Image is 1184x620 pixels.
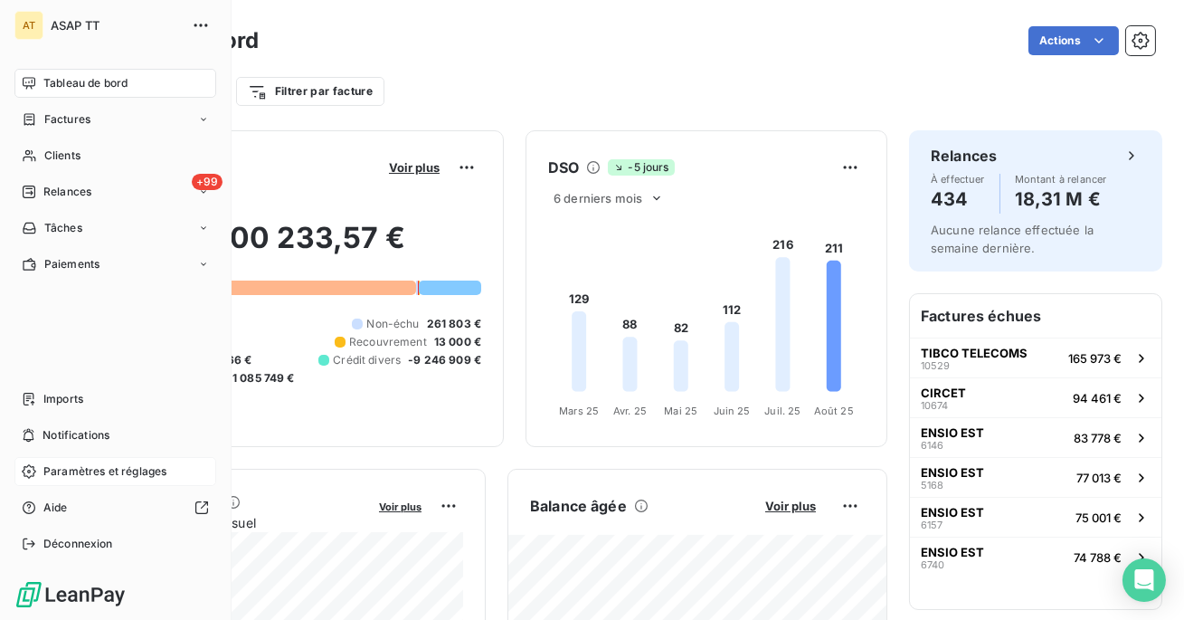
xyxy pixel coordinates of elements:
tspan: Avr. 25 [613,405,647,417]
span: Crédit divers [333,352,401,368]
h6: Relances [931,145,997,167]
span: 6 derniers mois [554,191,642,205]
a: Tâches [14,214,216,243]
h2: 18 100 233,57 € [102,220,481,274]
button: Voir plus [760,498,821,514]
span: 6146 [921,440,943,451]
span: Clients [44,148,81,164]
h6: Balance âgée [530,495,627,517]
span: Voir plus [765,499,816,513]
button: ENSIO EST674074 788 € [910,537,1161,577]
span: 261 803 € [427,316,481,332]
button: ENSIO EST614683 778 € [910,417,1161,457]
span: Recouvrement [349,334,427,350]
a: Paiements [14,250,216,279]
span: -9 246 909 € [408,352,481,368]
span: Factures [44,111,90,128]
tspan: Mai 25 [664,405,697,417]
h4: 434 [931,185,985,214]
span: CIRCET [921,386,966,400]
span: Tâches [44,220,82,236]
span: ASAP TT [51,18,181,33]
span: ENSIO EST [921,545,984,559]
span: Voir plus [389,160,440,175]
span: ENSIO EST [921,505,984,520]
a: Clients [14,141,216,170]
button: CIRCET1067494 461 € [910,377,1161,417]
span: 94 461 € [1073,391,1122,405]
button: Filtrer par facture [236,77,384,106]
span: Paiements [44,256,99,272]
span: Chiffre d'affaires mensuel [102,513,366,532]
span: 6740 [921,559,944,570]
span: Relances [43,184,91,200]
span: 75 001 € [1075,510,1122,525]
span: 83 778 € [1074,431,1122,445]
button: Voir plus [384,159,445,176]
button: ENSIO EST615775 001 € [910,497,1161,537]
span: -5 jours [608,159,674,176]
button: Voir plus [374,498,427,514]
span: Imports [43,391,83,407]
span: 10529 [921,360,950,371]
h4: 18,31 M € [1015,185,1107,214]
span: Non-échu [366,316,419,332]
span: 5168 [921,480,943,491]
a: Aide [14,493,216,522]
span: Notifications [43,427,109,444]
span: 77 013 € [1076,471,1122,485]
a: Factures [14,105,216,134]
button: TIBCO TELECOMS10529165 973 € [910,338,1161,377]
span: 10674 [921,400,948,411]
a: Imports [14,385,216,414]
span: 13 000 € [434,334,481,350]
span: Aucune relance effectuée la semaine dernière. [931,223,1094,255]
span: Aide [43,500,68,516]
tspan: Juin 25 [714,405,751,417]
div: Open Intercom Messenger [1122,558,1166,602]
span: ENSIO EST [921,465,984,480]
span: 165 973 € [1068,351,1122,366]
tspan: Août 25 [814,405,854,417]
span: 6157 [921,520,942,530]
button: ENSIO EST516877 013 € [910,457,1161,497]
a: Paramètres et réglages [14,457,216,486]
span: TIBCO TELECOMS [921,346,1028,360]
span: Déconnexion [43,536,113,552]
span: ENSIO EST [921,425,984,440]
span: -1 085 749 € [227,370,295,386]
tspan: Juil. 25 [764,405,800,417]
span: 74 788 € [1074,550,1122,565]
h6: DSO [548,157,579,178]
span: +99 [192,174,223,190]
span: Montant à relancer [1015,174,1107,185]
span: Paramètres et réglages [43,463,166,480]
button: Actions [1028,26,1119,55]
img: Logo LeanPay [14,580,127,609]
span: Voir plus [379,501,422,513]
a: +99Relances [14,177,216,206]
h6: Factures échues [910,294,1161,338]
div: AT [14,11,43,40]
a: Tableau de bord [14,69,216,98]
span: Tableau de bord [43,75,128,91]
tspan: Mars 25 [559,405,599,417]
span: À effectuer [931,174,985,185]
